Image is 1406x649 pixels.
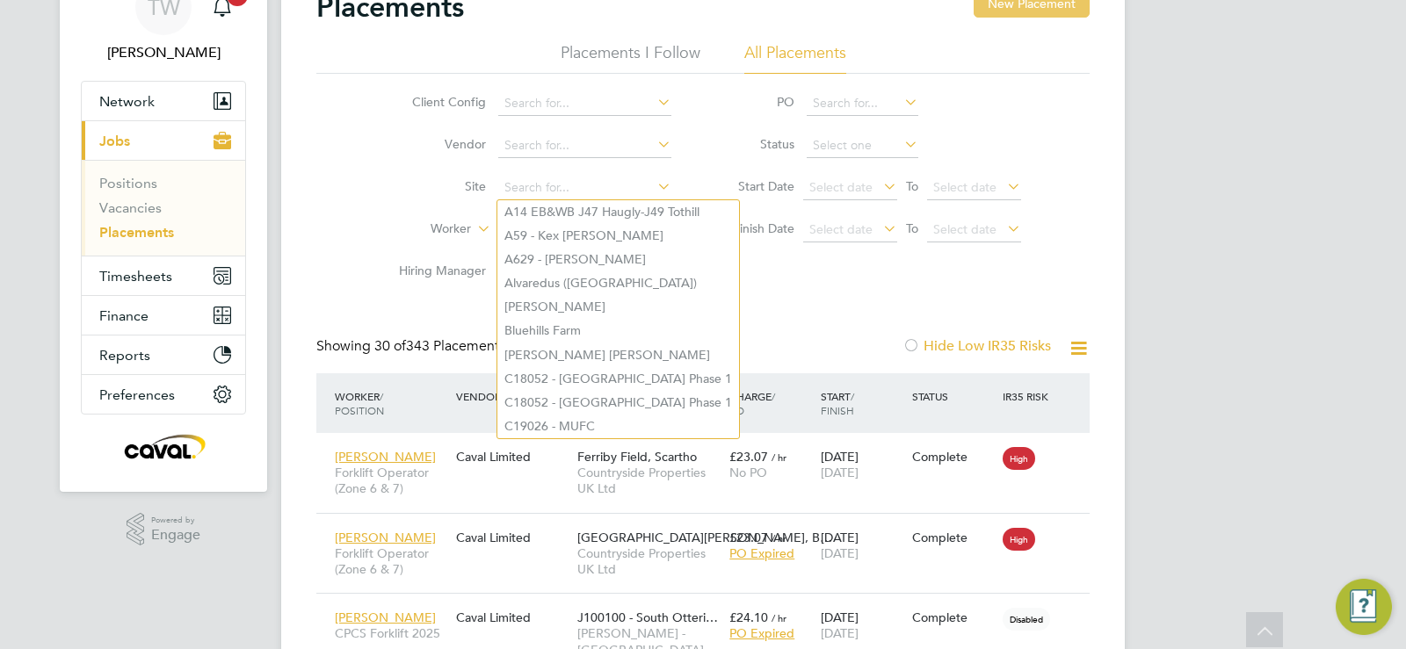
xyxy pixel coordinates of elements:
[816,440,908,489] div: [DATE]
[1003,608,1050,631] span: Disabled
[335,609,436,625] span: [PERSON_NAME]
[99,347,150,364] span: Reports
[497,415,739,438] li: C19026 - MUFC
[912,609,995,625] div: Complete
[816,380,908,426] div: Start
[385,178,486,194] label: Site
[99,175,157,191] a: Positions
[821,389,854,417] span: / Finish
[809,221,873,237] span: Select date
[1003,528,1035,551] span: High
[816,521,908,570] div: [DATE]
[807,133,918,158] input: Select one
[998,380,1059,412] div: IR35 Risk
[725,380,816,426] div: Charge
[497,248,739,271] li: A629 - [PERSON_NAME]
[577,449,697,465] span: Ferriby Field, Scartho
[912,530,995,545] div: Complete
[729,625,794,641] span: PO Expired
[385,94,486,110] label: Client Config
[82,160,245,256] div: Jobs
[99,386,175,403] span: Preferences
[452,521,573,554] div: Caval Limited
[933,221,997,237] span: Select date
[561,42,700,74] li: Placements I Follow
[82,296,245,335] button: Finance
[151,513,200,528] span: Powered by
[912,449,995,465] div: Complete
[452,380,573,412] div: Vendor
[497,295,739,319] li: [PERSON_NAME]
[335,389,384,417] span: / Position
[821,465,859,480] span: [DATE]
[933,179,997,195] span: Select date
[729,449,768,465] span: £23.07
[335,465,447,496] span: Forklift Operator (Zone 6 & 7)
[807,91,918,116] input: Search for...
[729,530,768,545] span: £23.07
[1003,447,1035,470] span: High
[99,199,162,216] a: Vacancies
[1336,579,1392,635] button: Engage Resource Center
[577,530,832,545] span: [GEOGRAPHIC_DATA][PERSON_NAME], B…
[81,432,246,460] a: Go to home page
[729,465,767,480] span: No PO
[330,600,1090,615] a: [PERSON_NAME]CPCS Forklift 2025Caval LimitedJ100100 - South Otteri…[PERSON_NAME] - [GEOGRAPHIC_DA...
[82,256,245,295] button: Timesheets
[902,337,1051,355] label: Hide Low IR35 Risks
[82,121,245,160] button: Jobs
[335,625,447,641] span: CPCS Forklift 2025
[908,380,999,412] div: Status
[316,337,509,356] div: Showing
[715,220,794,236] label: Finish Date
[729,545,794,561] span: PO Expired
[497,200,739,224] li: A14 EB&WB J47 Haugly-J49 Tothill
[330,520,1090,535] a: [PERSON_NAME]Forklift Operator (Zone 6 & 7)Caval Limited[GEOGRAPHIC_DATA][PERSON_NAME], B…Country...
[99,224,174,241] a: Placements
[729,609,768,625] span: £24.10
[715,178,794,194] label: Start Date
[81,42,246,63] span: Tim Wells
[498,91,671,116] input: Search for...
[497,319,739,343] li: Bluehills Farm
[374,337,505,355] span: 343 Placements
[82,335,245,374] button: Reports
[901,175,924,198] span: To
[370,220,471,238] label: Worker
[497,391,739,415] li: C18052 - [GEOGRAPHIC_DATA] Phase 1
[497,343,739,367] li: [PERSON_NAME] [PERSON_NAME]
[715,136,794,152] label: Status
[99,307,149,324] span: Finance
[772,611,786,624] span: / hr
[772,451,786,464] span: / hr
[99,268,172,285] span: Timesheets
[577,465,721,496] span: Countryside Properties UK Ltd
[82,375,245,414] button: Preferences
[901,217,924,240] span: To
[498,133,671,158] input: Search for...
[497,224,739,248] li: A59 - Kex [PERSON_NAME]
[99,133,130,149] span: Jobs
[335,545,447,577] span: Forklift Operator (Zone 6 & 7)
[772,531,786,544] span: / hr
[385,136,486,152] label: Vendor
[577,545,721,577] span: Countryside Properties UK Ltd
[385,263,486,278] label: Hiring Manager
[335,530,436,545] span: [PERSON_NAME]
[497,367,739,391] li: C18052 - [GEOGRAPHIC_DATA] Phase 1
[452,601,573,634] div: Caval Limited
[330,439,1090,454] a: [PERSON_NAME]Forklift Operator (Zone 6 & 7)Caval LimitedFerriby Field, ScarthoCountryside Propert...
[498,176,671,200] input: Search for...
[809,179,873,195] span: Select date
[821,545,859,561] span: [DATE]
[715,94,794,110] label: PO
[120,432,207,460] img: caval-logo-retina.png
[151,528,200,543] span: Engage
[452,440,573,473] div: Caval Limited
[374,337,406,355] span: 30 of
[127,513,201,546] a: Powered byEngage
[330,380,452,426] div: Worker
[82,82,245,120] button: Network
[99,93,155,110] span: Network
[497,271,739,295] li: Alvaredus ([GEOGRAPHIC_DATA])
